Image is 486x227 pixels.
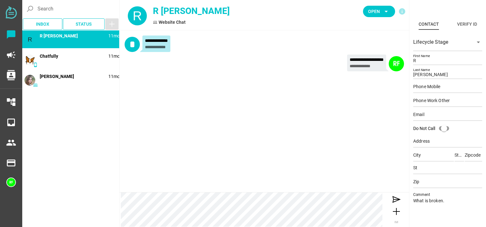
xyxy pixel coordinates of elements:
[382,8,390,15] i: arrow_drop_down
[6,29,16,40] i: chat_bubble
[475,38,482,46] i: arrow_drop_down
[108,33,120,38] span: 1728494655
[413,125,435,132] div: Do Not Call
[6,97,16,107] i: account_tree
[419,20,439,28] div: Contact
[6,158,16,168] i: payment
[40,54,58,59] span: c
[455,149,464,161] input: State
[153,4,296,18] div: R [PERSON_NAME]
[457,20,477,28] div: Verify ID
[413,80,482,93] input: Phone Mobile
[6,138,16,148] i: people
[6,50,16,60] i: campaign
[23,18,62,30] button: Inbox
[413,161,482,174] input: St
[28,36,32,43] span: R
[413,175,482,188] input: Zip
[413,122,453,135] div: Do Not Call
[108,74,120,79] span: 1728494153
[465,149,482,161] input: Zipcode
[389,56,404,71] img: 6706bac379ed991de14fa71c-30.png
[6,6,17,19] img: svg+xml;base64,PD94bWwgdmVyc2lvbj0iMS4wIiBlbmNvZGluZz0iVVRGLTgiPz4KPHN2ZyB2ZXJzaW9uPSIxLjEiIHZpZX...
[413,94,482,107] input: Phone Work Other
[413,52,482,65] input: First Name
[153,20,157,25] i: Website Chat
[33,62,38,67] i: SMS
[40,74,74,79] span: example-6706ba49Izt6EXIqe0On
[363,6,395,17] button: Open
[413,66,482,79] input: Last Name
[6,117,16,127] i: inbox
[108,54,120,59] span: 1728494273
[133,9,142,23] span: R
[63,18,105,30] button: Status
[76,20,92,28] span: Status
[413,135,482,147] input: Address
[398,8,406,15] i: info
[153,19,296,26] div: Website Chat
[33,42,38,47] i: Website Chat
[6,178,16,187] img: 6706bac379ed991de14fa71c-30.png
[368,8,380,15] span: Open
[413,149,454,161] input: City
[36,20,49,28] span: Inbox
[40,33,78,38] span: 2313e5fde8-VUbmL9DORKZWbFbt9aAv
[33,83,38,88] i: Website Chat
[394,220,398,224] span: IM
[6,70,16,80] i: contacts
[413,108,482,121] input: Email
